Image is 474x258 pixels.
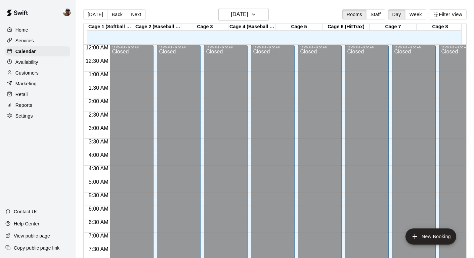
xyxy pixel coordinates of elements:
p: Help Center [14,220,39,227]
a: Reports [5,100,70,110]
p: Retail [15,91,28,98]
button: Filter View [429,9,467,19]
span: 12:00 AM [84,45,110,50]
div: Ben Boykin [61,5,76,19]
button: [DATE] [218,8,269,21]
div: Cage 4 (Baseball Pitching Machine) [228,24,275,30]
span: 1:00 AM [87,72,110,77]
span: 12:30 AM [84,58,110,64]
span: 5:30 AM [87,192,110,198]
div: 12:00 AM – 9:00 AM [159,46,199,49]
a: Availability [5,57,70,67]
a: Settings [5,111,70,121]
button: Day [388,9,405,19]
span: 7:00 AM [87,233,110,239]
a: Customers [5,68,70,78]
div: 12:00 AM – 9:00 AM [206,46,246,49]
div: 12:00 AM – 9:00 AM [347,46,387,49]
a: Home [5,25,70,35]
button: Week [405,9,426,19]
button: [DATE] [83,9,107,19]
span: 1:30 AM [87,85,110,91]
a: Retail [5,89,70,99]
div: 12:00 AM – 9:00 AM [112,46,152,49]
a: Calendar [5,46,70,56]
button: add [405,228,456,245]
h6: [DATE] [231,10,248,19]
p: Services [15,37,34,44]
button: Staff [366,9,385,19]
span: 6:00 AM [87,206,110,212]
div: Cage 7 [370,24,417,30]
div: Cage 1 (Softball Pitching Machine) [87,24,134,30]
span: 3:00 AM [87,125,110,131]
span: 2:00 AM [87,98,110,104]
p: Home [15,27,28,33]
div: 12:00 AM – 9:00 AM [394,46,434,49]
p: Reports [15,102,32,109]
div: Cage 3 [181,24,228,30]
span: 7:30 AM [87,246,110,252]
a: Marketing [5,79,70,89]
p: Contact Us [14,208,38,215]
img: Ben Boykin [63,8,71,16]
div: 12:00 AM – 9:00 AM [253,46,293,49]
div: Cage 2 (Baseball Pitching Machine) [134,24,181,30]
span: 6:30 AM [87,219,110,225]
p: Copy public page link [14,245,59,251]
button: Back [107,9,127,19]
div: Cage 8 [417,24,464,30]
span: 4:00 AM [87,152,110,158]
div: Cage 5 [275,24,322,30]
a: Services [5,36,70,46]
div: 12:00 AM – 9:00 AM [300,46,340,49]
span: 3:30 AM [87,139,110,144]
p: Availability [15,59,38,66]
span: 5:00 AM [87,179,110,185]
span: 2:30 AM [87,112,110,118]
p: Settings [15,113,33,119]
p: Marketing [15,80,37,87]
p: Calendar [15,48,36,55]
p: View public page [14,232,50,239]
button: Rooms [342,9,367,19]
p: Customers [15,70,39,76]
div: Cage 6 (HitTrax) [322,24,370,30]
span: 4:30 AM [87,166,110,171]
button: Next [127,9,145,19]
